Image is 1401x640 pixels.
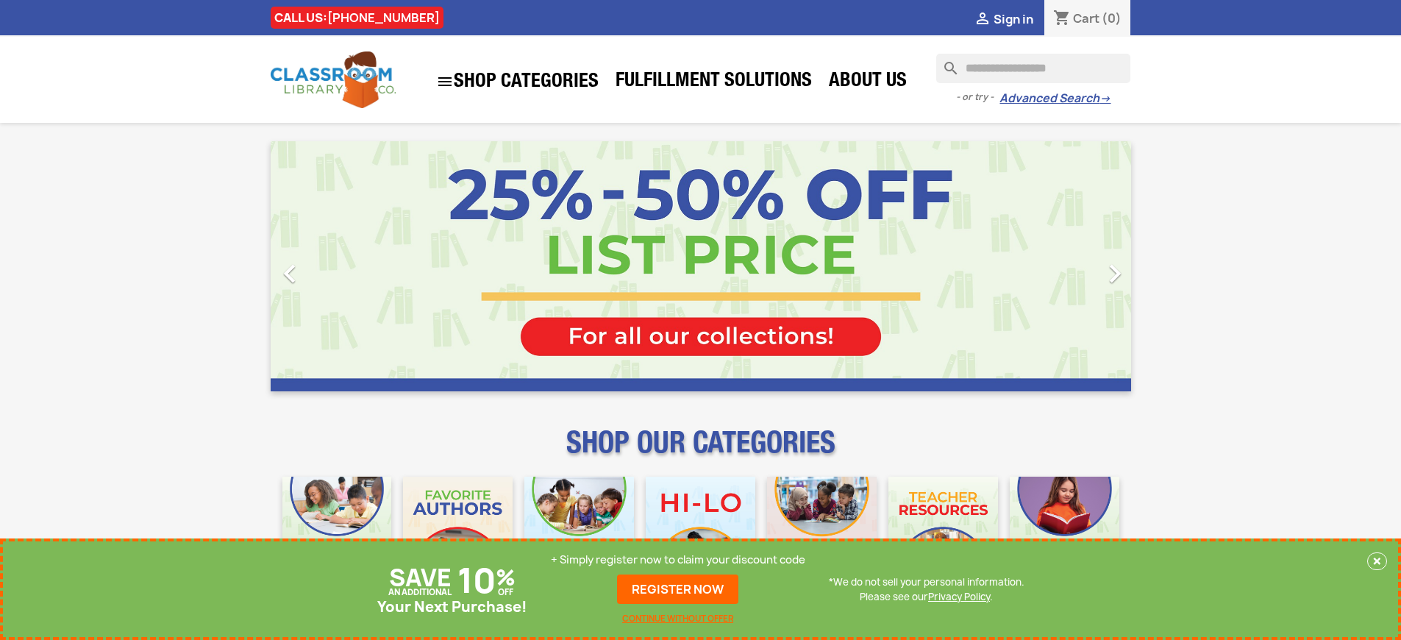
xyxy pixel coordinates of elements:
p: SHOP OUR CATEGORIES [271,438,1131,465]
a:  Sign in [974,11,1033,27]
span: → [1099,91,1111,106]
i:  [436,73,454,90]
ul: Carousel container [271,141,1131,391]
img: CLC_Favorite_Authors_Mobile.jpg [403,477,513,586]
img: CLC_HiLo_Mobile.jpg [646,477,755,586]
img: CLC_Bulk_Mobile.jpg [282,477,392,586]
a: [PHONE_NUMBER] [327,10,440,26]
span: (0) [1102,10,1122,26]
img: CLC_Dyslexia_Mobile.jpg [1010,477,1119,586]
a: Fulfillment Solutions [608,68,819,97]
img: CLC_Teacher_Resources_Mobile.jpg [888,477,998,586]
span: Sign in [994,11,1033,27]
a: About Us [821,68,914,97]
i:  [1097,255,1133,292]
div: CALL US: [271,7,443,29]
i:  [974,11,991,29]
span: Cart [1073,10,1099,26]
a: Advanced Search→ [999,91,1111,106]
input: Search [936,54,1130,83]
img: Classroom Library Company [271,51,396,108]
img: CLC_Phonics_And_Decodables_Mobile.jpg [524,477,634,586]
a: Next [1002,141,1131,391]
i: search [936,54,954,71]
span: - or try - [956,90,999,104]
i: shopping_cart [1053,10,1071,28]
a: SHOP CATEGORIES [429,65,606,98]
a: Previous [271,141,400,391]
img: CLC_Fiction_Nonfiction_Mobile.jpg [767,477,877,586]
i:  [271,255,308,292]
